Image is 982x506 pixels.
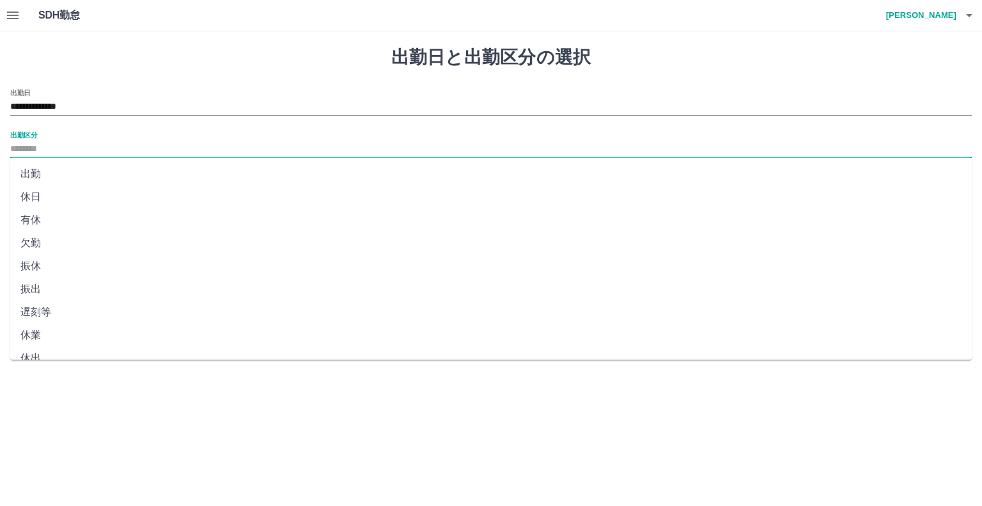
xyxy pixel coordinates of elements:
[10,130,37,139] label: 出勤区分
[10,278,972,301] li: 振出
[10,47,972,68] h1: 出勤日と出勤区分の選択
[10,255,972,278] li: 振休
[10,186,972,209] li: 休日
[10,301,972,324] li: 遅刻等
[10,324,972,347] li: 休業
[10,209,972,232] li: 有休
[10,232,972,255] li: 欠勤
[10,88,31,97] label: 出勤日
[10,347,972,370] li: 休出
[10,162,972,186] li: 出勤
